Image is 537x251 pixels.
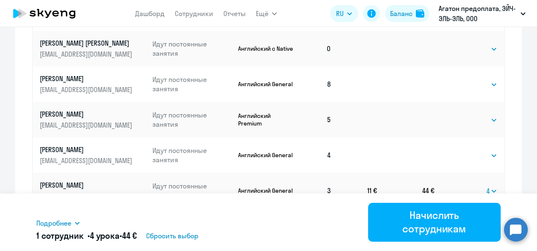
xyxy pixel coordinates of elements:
[439,3,517,24] p: Агатон предоплата, ЭЙЧ-ЭЛЬ-ЭЛЬ, ООО
[40,120,134,130] p: [EMAIL_ADDRESS][DOMAIN_NAME]
[330,5,358,22] button: RU
[336,8,344,19] span: RU
[122,230,137,241] span: 44 €
[90,230,119,241] span: 4 урока
[152,39,232,58] p: Идут постоянные занятия
[36,218,71,228] span: Подробнее
[40,38,146,59] a: [PERSON_NAME] [PERSON_NAME][EMAIL_ADDRESS][DOMAIN_NAME]
[152,146,232,164] p: Идут постоянные занятия
[377,173,434,208] td: 44 €
[146,231,198,241] span: Сбросить выбор
[40,145,134,154] p: [PERSON_NAME]
[135,9,165,18] a: Дашборд
[416,9,424,18] img: balance
[390,8,412,19] div: Баланс
[238,151,295,159] p: Английский General
[295,66,338,102] td: 8
[40,180,134,190] p: [PERSON_NAME]
[338,173,377,208] td: 11 €
[238,80,295,88] p: Английский General
[295,102,338,137] td: 5
[40,38,134,48] p: [PERSON_NAME] [PERSON_NAME]
[295,31,338,66] td: 0
[152,110,232,129] p: Идут постоянные занятия
[40,180,146,201] a: [PERSON_NAME][EMAIL_ADDRESS][DOMAIN_NAME]
[256,8,268,19] span: Ещё
[295,137,338,173] td: 4
[40,109,134,119] p: [PERSON_NAME]
[256,5,277,22] button: Ещё
[223,9,246,18] a: Отчеты
[40,74,134,83] p: [PERSON_NAME]
[40,109,146,130] a: [PERSON_NAME][EMAIL_ADDRESS][DOMAIN_NAME]
[238,112,295,127] p: Английский Premium
[152,181,232,200] p: Идут постоянные занятия
[295,173,338,208] td: 3
[40,85,134,94] p: [EMAIL_ADDRESS][DOMAIN_NAME]
[238,187,295,194] p: Английский General
[434,3,530,24] button: Агатон предоплата, ЭЙЧ-ЭЛЬ-ЭЛЬ, ООО
[36,230,137,242] h5: 1 сотрудник • •
[175,9,213,18] a: Сотрудники
[40,49,134,59] p: [EMAIL_ADDRESS][DOMAIN_NAME]
[385,5,429,22] button: Балансbalance
[380,208,489,235] div: Начислить сотрудникам
[40,191,134,201] p: [EMAIL_ADDRESS][DOMAIN_NAME]
[40,74,146,94] a: [PERSON_NAME][EMAIL_ADDRESS][DOMAIN_NAME]
[238,45,295,52] p: Английский с Native
[152,75,232,93] p: Идут постоянные занятия
[40,156,134,165] p: [EMAIL_ADDRESS][DOMAIN_NAME]
[368,203,501,242] button: Начислить сотрудникам
[40,145,146,165] a: [PERSON_NAME][EMAIL_ADDRESS][DOMAIN_NAME]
